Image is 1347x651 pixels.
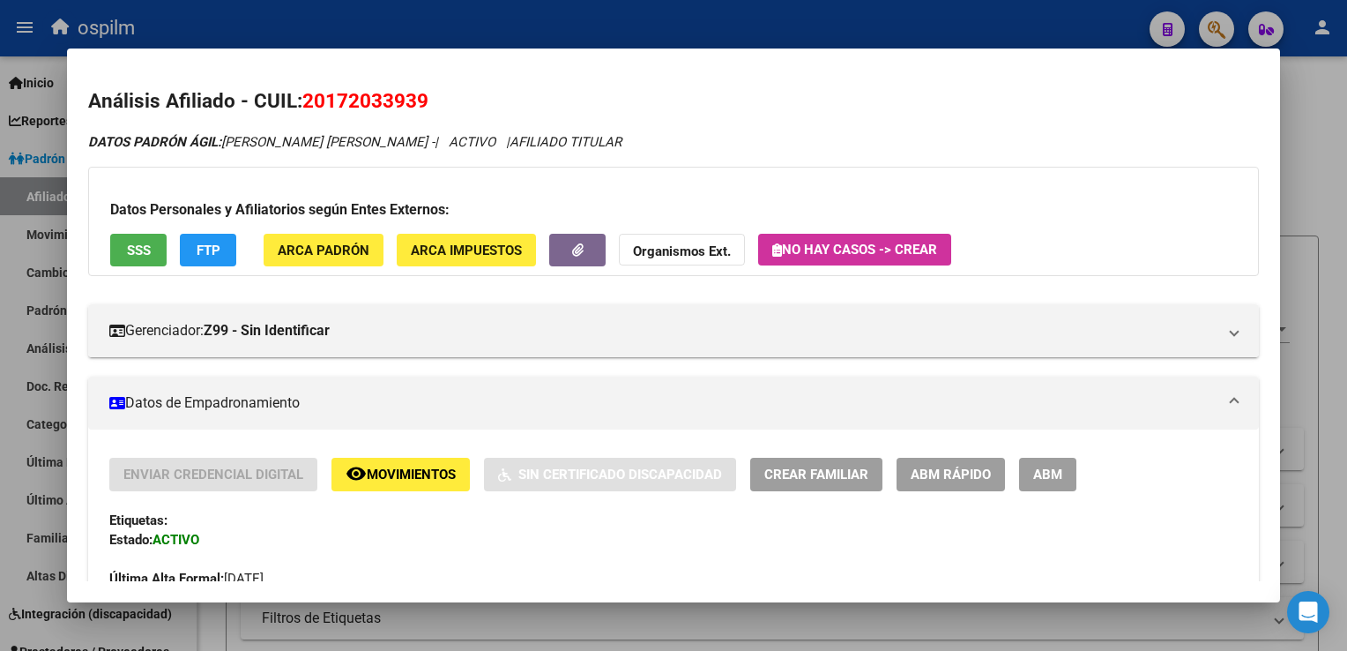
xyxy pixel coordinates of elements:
[88,86,1258,116] h2: Análisis Afiliado - CUIL:
[1287,591,1329,633] div: Open Intercom Messenger
[109,320,1216,341] mat-panel-title: Gerenciador:
[109,513,167,528] strong: Etiquetas:
[127,243,151,258] span: SSS
[109,571,224,587] strong: Última Alta Formal:
[397,234,536,266] button: ARCA Impuestos
[897,458,1005,490] button: ABM Rápido
[619,234,745,266] button: Organismos Ext.
[278,243,369,258] span: ARCA Padrón
[88,304,1258,357] mat-expansion-panel-header: Gerenciador:Z99 - Sin Identificar
[367,468,456,483] span: Movimientos
[1033,468,1062,483] span: ABM
[302,89,428,112] span: 20172033939
[88,134,221,150] strong: DATOS PADRÓN ÁGIL:
[758,234,951,266] button: No hay casos -> Crear
[204,320,330,341] strong: Z99 - Sin Identificar
[109,571,264,587] span: [DATE]
[911,468,991,483] span: ABM Rápido
[346,463,367,484] mat-icon: remove_red_eye
[510,134,621,150] span: AFILIADO TITULAR
[518,468,722,483] span: Sin Certificado Discapacidad
[633,243,731,259] strong: Organismos Ext.
[88,134,621,150] i: | ACTIVO |
[109,393,1216,414] mat-panel-title: Datos de Empadronamiento
[153,532,199,548] strong: ACTIVO
[123,468,303,483] span: Enviar Credencial Digital
[88,134,435,150] span: [PERSON_NAME] [PERSON_NAME] -
[110,234,167,266] button: SSS
[197,243,220,258] span: FTP
[331,458,470,490] button: Movimientos
[772,242,937,258] span: No hay casos -> Crear
[484,458,736,490] button: Sin Certificado Discapacidad
[88,377,1258,430] mat-expansion-panel-header: Datos de Empadronamiento
[750,458,882,490] button: Crear Familiar
[109,532,153,548] strong: Estado:
[764,468,868,483] span: Crear Familiar
[180,234,236,266] button: FTP
[1019,458,1076,490] button: ABM
[264,234,383,266] button: ARCA Padrón
[109,458,317,490] button: Enviar Credencial Digital
[110,199,1236,221] h3: Datos Personales y Afiliatorios según Entes Externos:
[411,243,522,258] span: ARCA Impuestos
